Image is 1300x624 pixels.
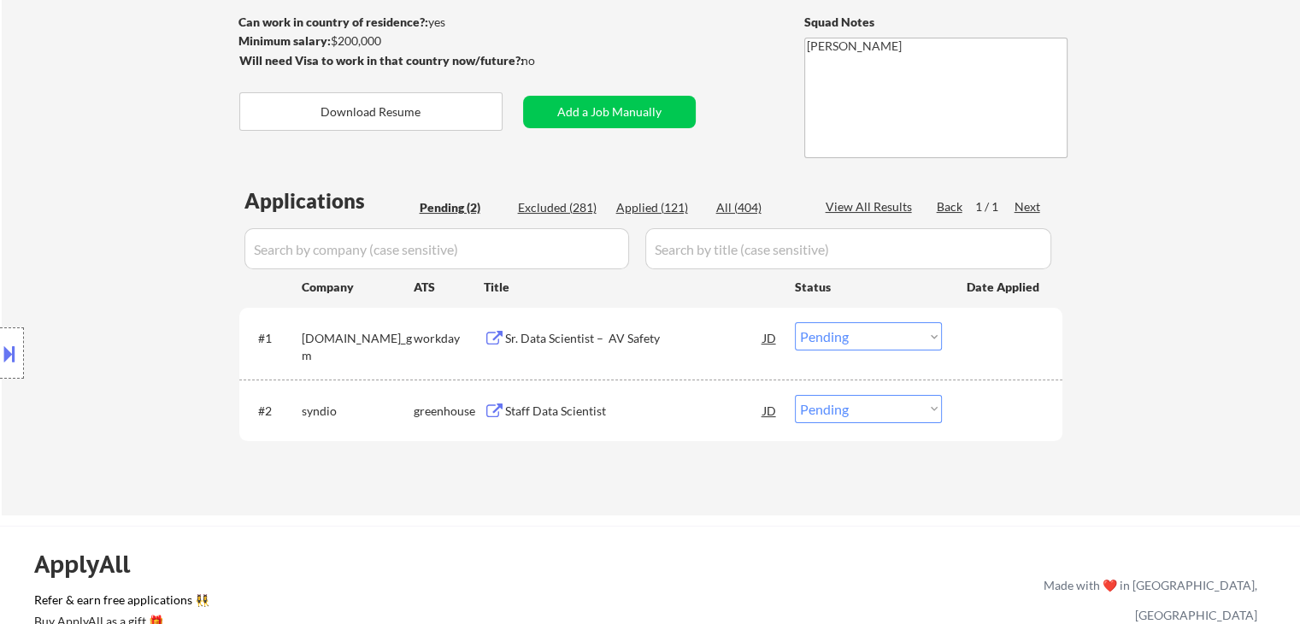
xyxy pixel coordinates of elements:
div: JD [762,395,779,426]
div: Staff Data Scientist [505,403,763,420]
div: Applied (121) [616,199,702,216]
div: syndio [302,403,414,420]
strong: Will need Visa to work in that country now/future?: [239,53,524,68]
strong: Minimum salary: [238,33,331,48]
div: Company [302,279,414,296]
strong: Can work in country of residence?: [238,15,428,29]
input: Search by company (case sensitive) [244,228,629,269]
button: Download Resume [239,92,503,131]
div: Sr. Data Scientist – AV Safety [505,330,763,347]
div: View All Results [826,198,917,215]
div: Excluded (281) [518,199,603,216]
a: Refer & earn free applications 👯‍♀️ [34,594,686,612]
div: Status [795,271,942,302]
div: 1 / 1 [975,198,1015,215]
div: greenhouse [414,403,484,420]
div: All (404) [716,199,802,216]
div: Date Applied [967,279,1042,296]
div: JD [762,322,779,353]
div: no [521,52,570,69]
div: Pending (2) [420,199,505,216]
div: Title [484,279,779,296]
div: ATS [414,279,484,296]
div: Next [1015,198,1042,215]
button: Add a Job Manually [523,96,696,128]
div: [DOMAIN_NAME]_gm [302,330,414,363]
div: Back [937,198,964,215]
div: yes [238,14,518,31]
input: Search by title (case sensitive) [645,228,1051,269]
div: Applications [244,191,414,211]
div: workday [414,330,484,347]
div: Squad Notes [804,14,1068,31]
div: $200,000 [238,32,523,50]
